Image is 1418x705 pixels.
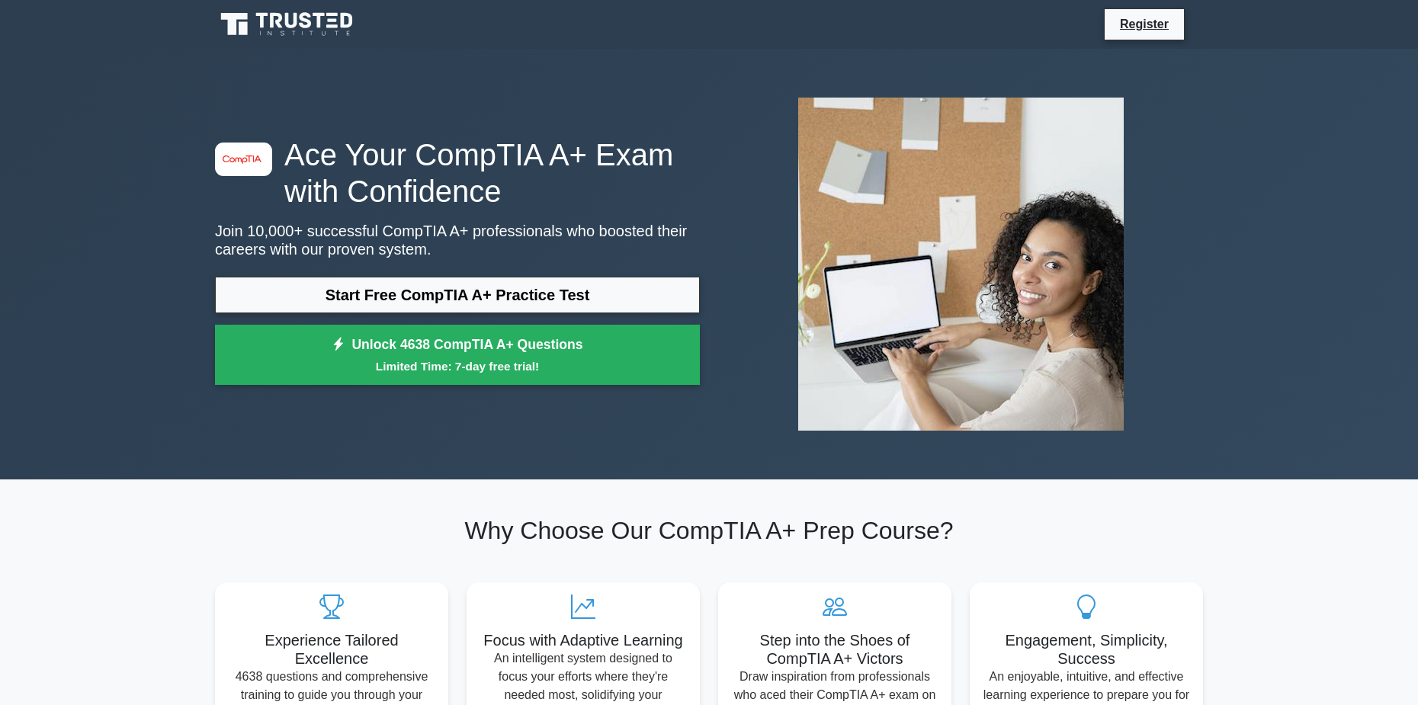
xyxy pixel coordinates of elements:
[1111,14,1178,34] a: Register
[215,277,700,313] a: Start Free CompTIA A+ Practice Test
[234,357,681,375] small: Limited Time: 7-day free trial!
[215,325,700,386] a: Unlock 4638 CompTIA A+ QuestionsLimited Time: 7-day free trial!
[215,222,700,258] p: Join 10,000+ successful CompTIA A+ professionals who boosted their careers with our proven system.
[982,631,1191,668] h5: Engagement, Simplicity, Success
[227,631,436,668] h5: Experience Tailored Excellence
[730,631,939,668] h5: Step into the Shoes of CompTIA A+ Victors
[215,516,1203,545] h2: Why Choose Our CompTIA A+ Prep Course?
[215,136,700,210] h1: Ace Your CompTIA A+ Exam with Confidence
[479,631,688,649] h5: Focus with Adaptive Learning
